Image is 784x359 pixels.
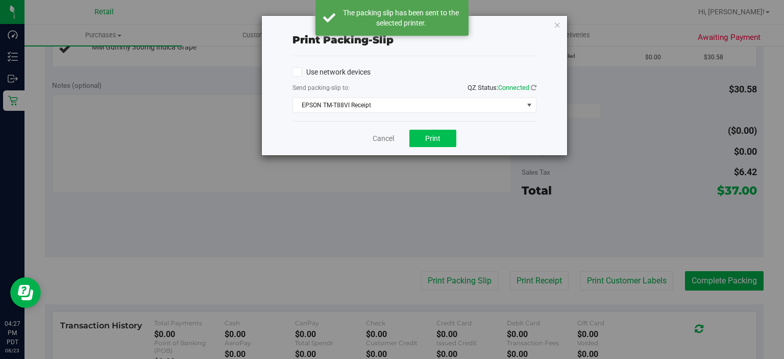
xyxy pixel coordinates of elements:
[425,134,440,142] span: Print
[292,67,371,78] label: Use network devices
[292,83,350,92] label: Send packing-slip to:
[409,130,456,147] button: Print
[498,84,529,91] span: Connected
[341,8,461,28] div: The packing slip has been sent to the selected printer.
[10,277,41,308] iframe: Resource center
[523,98,535,112] span: select
[373,133,394,144] a: Cancel
[468,84,536,91] span: QZ Status:
[293,98,523,112] span: EPSON TM-T88VI Receipt
[292,34,394,46] span: Print packing-slip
